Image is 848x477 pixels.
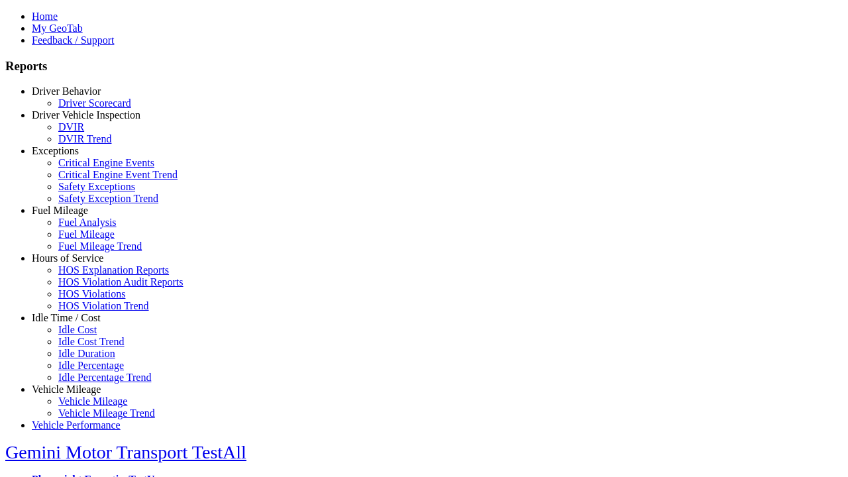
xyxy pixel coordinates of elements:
[32,312,101,323] a: Idle Time / Cost
[32,34,114,46] a: Feedback / Support
[58,372,151,383] a: Idle Percentage Trend
[58,396,127,407] a: Vehicle Mileage
[58,169,178,180] a: Critical Engine Event Trend
[58,181,135,192] a: Safety Exceptions
[32,419,121,431] a: Vehicle Performance
[5,442,246,462] a: Gemini Motor Transport TestAll
[32,23,83,34] a: My GeoTab
[58,324,97,335] a: Idle Cost
[58,193,158,204] a: Safety Exception Trend
[58,300,149,311] a: HOS Violation Trend
[58,288,125,299] a: HOS Violations
[32,205,88,216] a: Fuel Mileage
[58,240,142,252] a: Fuel Mileage Trend
[32,85,101,97] a: Driver Behavior
[58,348,115,359] a: Idle Duration
[32,252,103,264] a: Hours of Service
[58,97,131,109] a: Driver Scorecard
[32,384,101,395] a: Vehicle Mileage
[32,145,79,156] a: Exceptions
[58,276,184,288] a: HOS Violation Audit Reports
[58,157,154,168] a: Critical Engine Events
[32,109,140,121] a: Driver Vehicle Inspection
[58,407,155,419] a: Vehicle Mileage Trend
[58,217,117,228] a: Fuel Analysis
[5,59,843,74] h3: Reports
[58,360,124,371] a: Idle Percentage
[58,336,125,347] a: Idle Cost Trend
[58,133,111,144] a: DVIR Trend
[32,11,58,22] a: Home
[58,121,84,132] a: DVIR
[58,264,169,276] a: HOS Explanation Reports
[58,229,115,240] a: Fuel Mileage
